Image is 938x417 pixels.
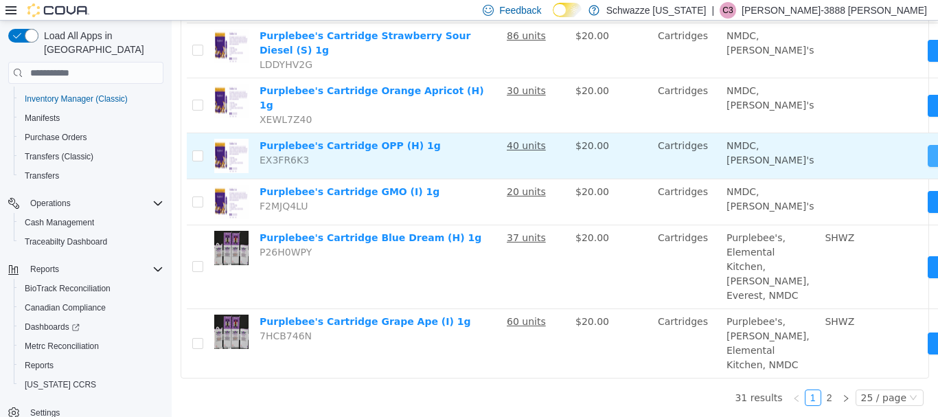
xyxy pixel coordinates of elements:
a: Canadian Compliance [19,300,111,316]
a: Purchase Orders [19,129,93,146]
button: Operations [25,195,76,212]
span: [US_STATE] CCRS [25,379,96,390]
span: Purchase Orders [25,132,87,143]
button: Cash Management [14,213,169,232]
a: Dashboards [19,319,85,335]
button: icon: swapMove [756,124,819,146]
span: $20.00 [404,295,437,306]
td: Cartridges [481,289,549,357]
a: Cash Management [19,214,100,231]
span: $20.00 [404,65,437,76]
u: 37 units [335,212,374,223]
li: 2 [650,369,666,385]
button: Operations [3,194,169,213]
td: Cartridges [481,205,549,289]
button: icon: swapMove [756,236,819,258]
button: Canadian Compliance [14,298,169,317]
span: Reports [19,357,163,374]
button: Inventory Manager (Classic) [14,89,169,109]
button: icon: swapMove [756,19,819,41]
span: Canadian Compliance [19,300,163,316]
span: Dashboards [19,319,163,335]
button: icon: swapMove [756,170,819,192]
li: 31 results [563,369,610,385]
button: icon: swapMove [756,312,819,334]
li: Next Page [666,369,683,385]
span: Reports [25,261,163,278]
button: BioTrack Reconciliation [14,279,169,298]
img: Purplebee's Cartridge GMO (I) 1g hero shot [43,164,77,199]
u: 60 units [335,295,374,306]
td: Cartridges [481,3,549,58]
a: Purplebee's Cartridge Grape Ape (I) 1g [88,295,299,306]
span: Washington CCRS [19,376,163,393]
button: [US_STATE] CCRS [14,375,169,394]
span: Transfers (Classic) [25,151,93,162]
a: Purplebee's Cartridge Strawberry Sour Diesel (S) 1g [88,10,299,35]
a: Reports [19,357,59,374]
a: Dashboards [14,317,169,337]
span: Transfers (Classic) [19,148,163,165]
button: Transfers [14,166,169,185]
span: BioTrack Reconciliation [25,283,111,294]
span: NMDC, [PERSON_NAME]'s [555,166,642,191]
i: icon: down [737,373,746,383]
span: Transfers [25,170,59,181]
button: Reports [25,261,65,278]
button: Metrc Reconciliation [14,337,169,356]
span: NMDC, [PERSON_NAME]'s [555,65,642,90]
span: LDDYHV2G [88,38,141,49]
span: NMDC, [PERSON_NAME]'s [555,10,642,35]
button: Reports [14,356,169,375]
input: Dark Mode [553,3,582,17]
a: Purplebee's Cartridge GMO (I) 1g [88,166,268,177]
a: Purplebee's Cartridge Blue Dream (H) 1g [88,212,310,223]
i: icon: right [670,374,678,382]
span: Purplebee's, Elemental Kitchen, [PERSON_NAME], Everest, NMDC [555,212,638,280]
span: Operations [30,198,71,209]
td: Cartridges [481,113,549,159]
span: Manifests [25,113,60,124]
img: Purplebee's Cartridge OPP (H) 1g hero shot [43,118,77,153]
img: Cova [27,3,89,17]
span: Reports [25,360,54,371]
div: Christopher-3888 Perales [720,2,736,19]
p: | [711,2,714,19]
img: Purplebee's Cartridge Strawberry Sour Diesel (S) 1g hero shot [43,8,77,43]
u: 40 units [335,120,374,131]
li: Previous Page [617,369,633,385]
span: $20.00 [404,166,437,177]
span: Load All Apps in [GEOGRAPHIC_DATA] [38,29,163,56]
span: Metrc Reconciliation [25,341,99,352]
img: Purplebee's Cartridge Orange Apricot (H) 1g hero shot [43,63,77,98]
button: Manifests [14,109,169,128]
span: Purchase Orders [19,129,163,146]
span: SHWZ [653,212,683,223]
span: C3 [722,2,733,19]
span: XEWL7Z40 [88,93,140,104]
button: Purchase Orders [14,128,169,147]
span: $20.00 [404,10,437,21]
a: Traceabilty Dashboard [19,234,113,250]
span: Manifests [19,110,163,126]
a: Metrc Reconciliation [19,338,104,354]
span: SHWZ [653,295,683,306]
a: 1 [634,370,649,385]
p: Schwazze [US_STATE] [606,2,707,19]
button: Reports [3,260,169,279]
span: Inventory Manager (Classic) [25,93,128,104]
a: 2 [650,370,665,385]
div: 25 / page [689,370,735,385]
a: Transfers (Classic) [19,148,99,165]
span: Cash Management [25,217,94,228]
span: P26H0WPY [88,226,140,237]
span: F2MJQ4LU [88,180,136,191]
span: Feedback [499,3,541,17]
span: Reports [30,264,59,275]
a: [US_STATE] CCRS [19,376,102,393]
button: Transfers (Classic) [14,147,169,166]
span: Canadian Compliance [25,302,106,313]
button: icon: swapMove [756,74,819,96]
span: Cash Management [19,214,163,231]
